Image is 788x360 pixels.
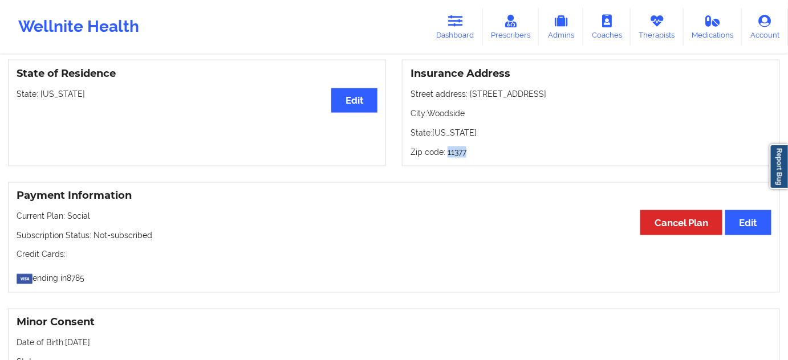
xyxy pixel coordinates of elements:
[411,67,771,80] h3: Insurance Address
[411,146,771,158] p: Zip code: 11377
[17,316,771,329] h3: Minor Consent
[742,8,788,46] a: Account
[539,8,583,46] a: Admins
[411,127,771,138] p: State: [US_STATE]
[17,88,377,100] p: State: [US_STATE]
[684,8,742,46] a: Medications
[640,210,722,235] button: Cancel Plan
[411,108,771,119] p: City: Woodside
[725,210,771,235] button: Edit
[17,249,771,260] p: Credit Cards:
[17,189,771,202] h3: Payment Information
[428,8,483,46] a: Dashboard
[631,8,684,46] a: Therapists
[17,210,771,222] p: Current Plan: Social
[411,88,771,100] p: Street address: [STREET_ADDRESS]
[331,88,377,113] button: Edit
[583,8,631,46] a: Coaches
[483,8,539,46] a: Prescribers
[17,337,771,349] p: Date of Birth: [DATE]
[17,230,771,241] p: Subscription Status: Not-subscribed
[770,144,788,189] a: Report Bug
[17,67,377,80] h3: State of Residence
[17,268,771,284] p: ending in 8785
